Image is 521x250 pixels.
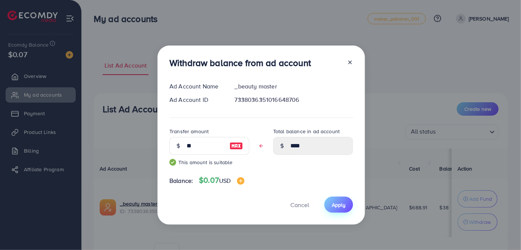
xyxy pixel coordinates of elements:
[169,128,209,135] label: Transfer amount
[199,176,244,185] h4: $0.07
[219,176,231,185] span: USD
[324,197,353,213] button: Apply
[169,159,176,166] img: guide
[229,82,359,91] div: _beauty master
[163,96,229,104] div: Ad Account ID
[489,216,515,244] iframe: Chat
[273,128,340,135] label: Total balance in ad account
[229,96,359,104] div: 7338036351016648706
[290,201,309,209] span: Cancel
[169,159,249,166] small: This amount is suitable
[169,57,311,68] h3: Withdraw balance from ad account
[163,82,229,91] div: Ad Account Name
[332,201,346,209] span: Apply
[169,176,193,185] span: Balance:
[230,141,243,150] img: image
[237,177,244,185] img: image
[281,197,318,213] button: Cancel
